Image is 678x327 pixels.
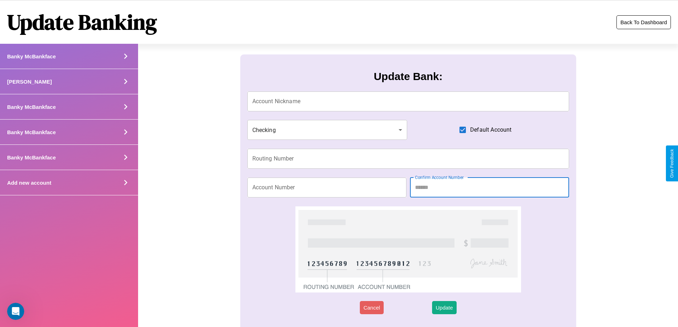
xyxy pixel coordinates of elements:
[7,180,51,186] h4: Add new account
[669,149,674,178] div: Give Feedback
[7,129,56,135] h4: Banky McBankface
[470,126,511,134] span: Default Account
[7,303,24,320] iframe: Intercom live chat
[374,70,442,83] h3: Update Bank:
[7,79,52,85] h4: [PERSON_NAME]
[360,301,384,314] button: Cancel
[7,154,56,160] h4: Banky McBankface
[7,53,56,59] h4: Banky McBankface
[247,120,408,140] div: Checking
[295,206,521,292] img: check
[415,174,464,180] label: Confirm Account Number
[7,104,56,110] h4: Banky McBankface
[616,15,671,29] button: Back To Dashboard
[7,7,157,37] h1: Update Banking
[432,301,456,314] button: Update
